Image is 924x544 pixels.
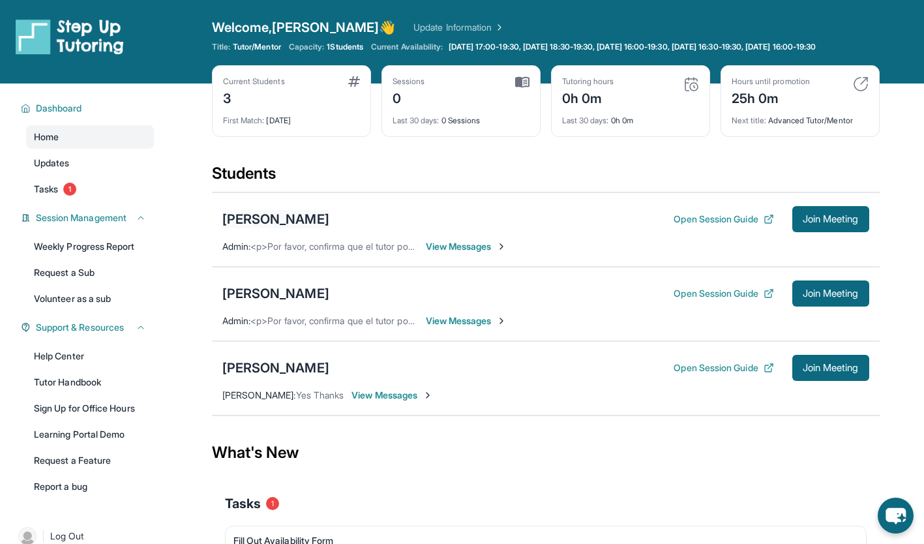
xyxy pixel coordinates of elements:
[26,423,154,446] a: Learning Portal Demo
[803,215,859,223] span: Join Meeting
[222,241,250,252] span: Admin :
[515,76,529,88] img: card
[223,115,265,125] span: First Match :
[26,287,154,310] a: Volunteer as a sub
[31,321,146,334] button: Support & Resources
[413,21,505,34] a: Update Information
[296,389,344,400] span: Yes Thanks
[674,361,773,374] button: Open Session Guide
[449,42,816,52] span: [DATE] 17:00-19:30, [DATE] 18:30-19:30, [DATE] 16:00-19:30, [DATE] 16:30-19:30, [DATE] 16:00-19:30
[792,355,869,381] button: Join Meeting
[223,87,285,108] div: 3
[16,18,124,55] img: logo
[393,115,440,125] span: Last 30 days :
[250,315,733,326] span: <p>Por favor, confirma que el tutor podrá asistir a tu primera hora de reunión asignada antes de ...
[250,241,733,252] span: <p>Por favor, confirma que el tutor podrá asistir a tu primera hora de reunión asignada antes de ...
[732,76,810,87] div: Hours until promotion
[225,494,261,513] span: Tasks
[26,151,154,175] a: Updates
[393,87,425,108] div: 0
[496,241,507,252] img: Chevron-Right
[222,359,329,377] div: [PERSON_NAME]
[31,211,146,224] button: Session Management
[562,115,609,125] span: Last 30 days :
[36,102,82,115] span: Dashboard
[212,18,396,37] span: Welcome, [PERSON_NAME] 👋
[26,449,154,472] a: Request a Feature
[289,42,325,52] span: Capacity:
[222,210,329,228] div: [PERSON_NAME]
[212,424,880,481] div: What's New
[222,389,296,400] span: [PERSON_NAME] :
[223,76,285,87] div: Current Students
[26,344,154,368] a: Help Center
[426,314,507,327] span: View Messages
[792,280,869,307] button: Join Meeting
[683,76,699,92] img: card
[42,528,45,544] span: |
[426,240,507,253] span: View Messages
[26,235,154,258] a: Weekly Progress Report
[853,76,869,92] img: card
[233,42,281,52] span: Tutor/Mentor
[26,125,154,149] a: Home
[803,364,859,372] span: Join Meeting
[732,115,767,125] span: Next title :
[562,87,614,108] div: 0h 0m
[732,108,869,126] div: Advanced Tutor/Mentor
[792,206,869,232] button: Join Meeting
[878,498,914,534] button: chat-button
[31,102,146,115] button: Dashboard
[327,42,363,52] span: 1 Students
[222,315,250,326] span: Admin :
[50,530,84,543] span: Log Out
[36,211,127,224] span: Session Management
[26,370,154,394] a: Tutor Handbook
[26,397,154,420] a: Sign Up for Office Hours
[26,475,154,498] a: Report a bug
[351,389,433,402] span: View Messages
[371,42,443,52] span: Current Availability:
[423,390,433,400] img: Chevron-Right
[223,108,360,126] div: [DATE]
[63,183,76,196] span: 1
[36,321,124,334] span: Support & Resources
[562,108,699,126] div: 0h 0m
[266,497,279,510] span: 1
[26,261,154,284] a: Request a Sub
[674,213,773,226] button: Open Session Guide
[34,157,70,170] span: Updates
[393,76,425,87] div: Sessions
[212,42,230,52] span: Title:
[562,76,614,87] div: Tutoring hours
[496,316,507,326] img: Chevron-Right
[492,21,505,34] img: Chevron Right
[732,87,810,108] div: 25h 0m
[34,183,58,196] span: Tasks
[803,290,859,297] span: Join Meeting
[348,76,360,87] img: card
[212,163,880,192] div: Students
[674,287,773,300] button: Open Session Guide
[446,42,819,52] a: [DATE] 17:00-19:30, [DATE] 18:30-19:30, [DATE] 16:00-19:30, [DATE] 16:30-19:30, [DATE] 16:00-19:30
[34,130,59,144] span: Home
[222,284,329,303] div: [PERSON_NAME]
[26,177,154,201] a: Tasks1
[393,108,529,126] div: 0 Sessions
